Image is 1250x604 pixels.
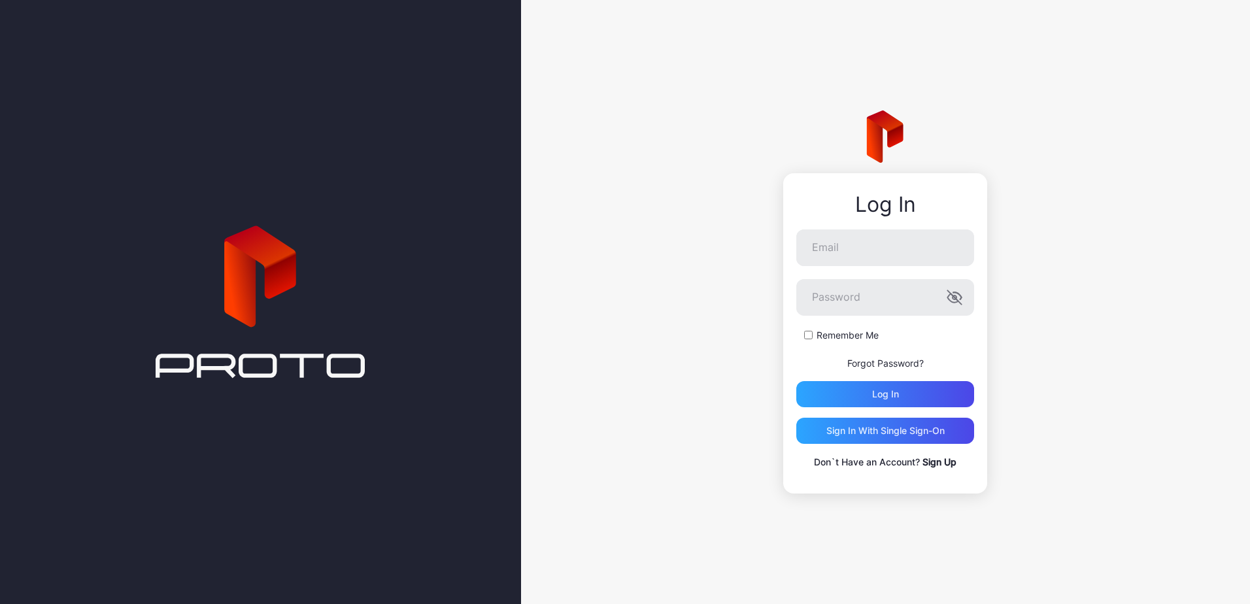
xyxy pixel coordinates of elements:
button: Password [947,290,962,305]
label: Remember Me [817,329,879,342]
a: Sign Up [922,456,956,467]
a: Forgot Password? [847,358,924,369]
div: Log In [796,193,974,216]
div: Log in [872,389,899,399]
p: Don`t Have an Account? [796,454,974,470]
div: Sign in With Single Sign-On [826,426,945,436]
input: Password [796,279,974,316]
button: Log in [796,381,974,407]
button: Sign in With Single Sign-On [796,418,974,444]
input: Email [796,229,974,266]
